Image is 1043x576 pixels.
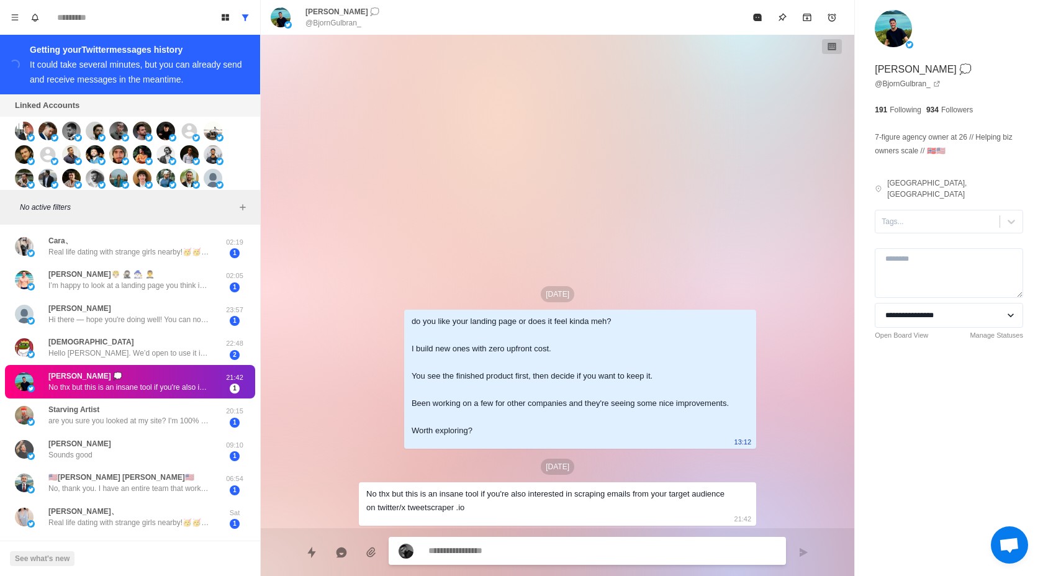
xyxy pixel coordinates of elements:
[122,181,129,189] img: picture
[51,134,58,142] img: picture
[74,181,82,189] img: picture
[48,235,73,246] p: Cara、
[48,506,119,517] p: [PERSON_NAME]、
[10,551,74,566] button: See what's new
[204,169,222,187] img: picture
[48,336,134,348] p: [DEMOGRAPHIC_DATA]
[86,122,104,140] img: picture
[541,286,574,302] p: [DATE]
[219,406,250,416] p: 20:15
[180,145,199,164] img: picture
[204,145,222,164] img: picture
[219,305,250,315] p: 23:57
[192,158,200,165] img: picture
[30,42,245,57] div: Getting your Twitter messages history
[156,169,175,187] img: picture
[219,372,250,383] p: 21:42
[15,271,34,289] img: picture
[25,7,45,27] button: Notifications
[991,526,1028,564] a: Open chat
[15,338,34,357] img: picture
[230,384,240,394] span: 1
[38,122,57,140] img: picture
[48,280,210,291] p: I’m happy to look at a landing page you think is better and if my team agrees, I’m then happy to ...
[192,181,200,189] img: picture
[875,330,928,341] a: Open Board View
[15,474,34,492] img: picture
[734,512,752,526] p: 21:42
[15,145,34,164] img: picture
[745,5,770,30] button: Mark as read
[770,5,795,30] button: Pin
[48,348,210,359] p: Hello [PERSON_NAME]. We’d open to use it in case it’s appealing. Fell free to drop what would be ...
[48,449,93,461] p: Sounds good
[27,158,35,165] img: picture
[219,474,250,484] p: 06:54
[62,145,81,164] img: picture
[875,10,912,47] img: picture
[795,5,819,30] button: Archive
[122,134,129,142] img: picture
[74,158,82,165] img: picture
[230,485,240,495] span: 1
[27,418,35,426] img: picture
[169,181,176,189] img: picture
[27,520,35,528] img: picture
[86,169,104,187] img: picture
[156,145,175,164] img: picture
[48,246,210,258] p: Real life dating with strange girls nearby!🥳🥳 🔞Various styles,🔞sexy and hot. 💕[URL][DOMAIN_NAME]💕...
[109,122,128,140] img: picture
[20,202,235,213] p: No active filters
[541,459,574,475] p: [DATE]
[48,404,99,415] p: Starving Artist
[15,305,34,323] img: picture
[15,237,34,256] img: picture
[98,134,106,142] img: picture
[875,78,941,89] a: @BjornGulbran_
[15,372,34,391] img: picture
[819,5,844,30] button: Add reminder
[875,62,972,77] p: [PERSON_NAME] 💭
[122,158,129,165] img: picture
[169,134,176,142] img: picture
[51,158,58,165] img: picture
[48,314,210,325] p: Hi there — hope you're doing well! You can now access original shares (Primary Market) of Elon pr...
[15,406,34,425] img: picture
[219,271,250,281] p: 02:05
[941,104,973,115] p: Followers
[48,539,81,551] p: Elontribe
[74,134,82,142] img: picture
[216,158,223,165] img: picture
[219,338,250,349] p: 22:48
[98,158,106,165] img: picture
[412,315,729,438] div: do you like your landing page or does it feel kinda meh? I build new ones with zero upfront cost....
[970,330,1023,341] a: Manage Statuses
[27,317,35,325] img: picture
[145,181,153,189] img: picture
[284,21,292,29] img: picture
[48,371,122,382] p: [PERSON_NAME] 💭
[48,438,111,449] p: [PERSON_NAME]
[906,41,913,48] img: picture
[27,385,35,392] img: picture
[230,350,240,360] span: 2
[156,122,175,140] img: picture
[27,134,35,142] img: picture
[133,145,151,164] img: picture
[299,540,324,565] button: Quick replies
[216,134,223,142] img: picture
[48,269,155,280] p: [PERSON_NAME]🤴🏻 🥷🏻 🧙🏻‍♂️ 🤵‍♂️
[230,282,240,292] span: 1
[15,508,34,526] img: picture
[169,158,176,165] img: picture
[38,169,57,187] img: picture
[366,487,729,515] div: No thx but this is an insane tool if you're also interested in scraping emails from your target a...
[27,181,35,189] img: picture
[15,122,34,140] img: picture
[48,303,111,314] p: [PERSON_NAME]
[27,250,35,257] img: picture
[51,181,58,189] img: picture
[791,540,816,565] button: Send message
[305,6,379,17] p: [PERSON_NAME] 💭
[219,440,250,451] p: 09:10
